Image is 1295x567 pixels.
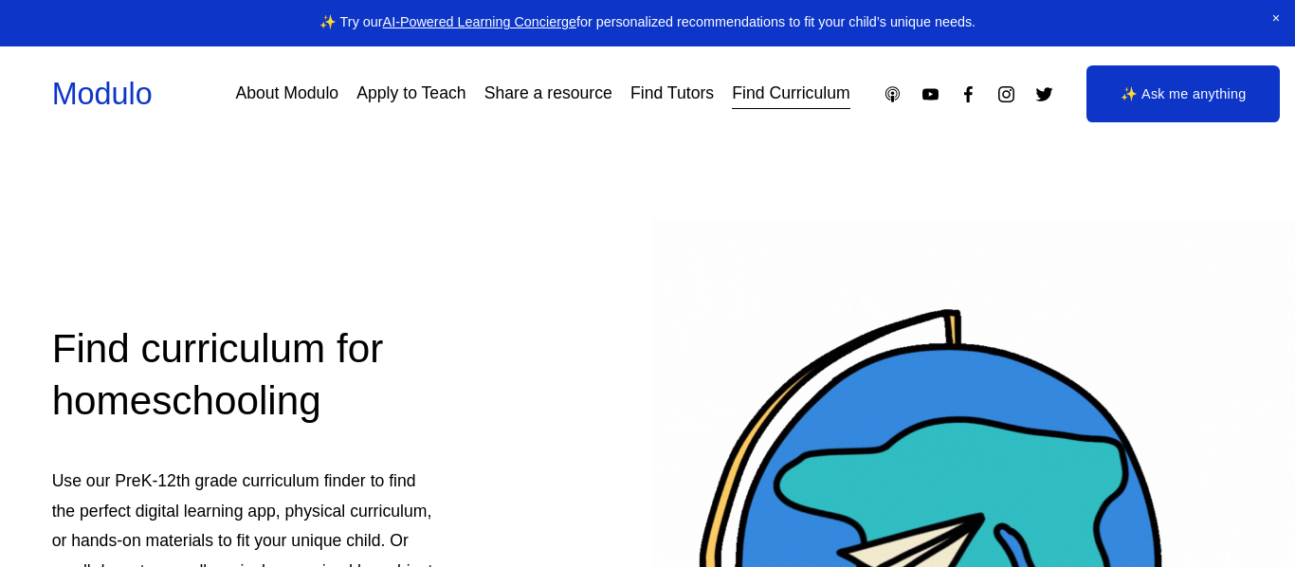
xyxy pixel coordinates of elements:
h2: Find curriculum for homeschooling [52,322,443,428]
a: Modulo [52,77,153,111]
a: Twitter [1034,84,1054,104]
a: Share a resource [484,78,612,111]
a: Find Tutors [630,78,714,111]
a: Apple Podcasts [883,84,903,104]
a: Apply to Teach [356,78,465,111]
a: YouTube [921,84,940,104]
a: Facebook [958,84,978,104]
a: Instagram [996,84,1016,104]
a: ✨ Ask me anything [1086,65,1280,122]
a: AI-Powered Learning Concierge [383,14,576,29]
a: Find Curriculum [732,78,849,111]
a: About Modulo [235,78,338,111]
